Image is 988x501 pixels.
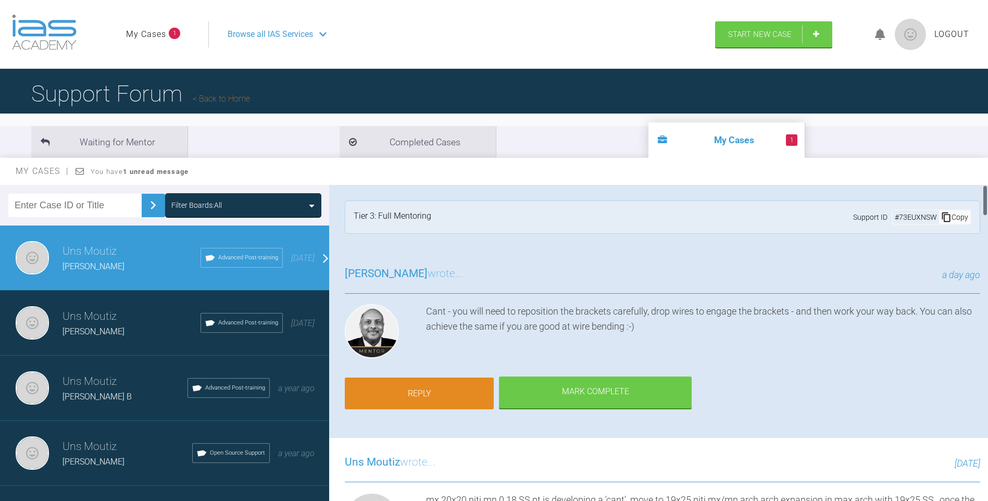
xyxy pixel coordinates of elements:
div: Filter Boards: All [171,199,222,211]
img: logo-light.3e3ef733.png [12,15,77,50]
span: [DATE] [291,318,315,328]
div: Tier 3: Full Mentoring [354,209,431,225]
h3: Uns Moutiz [62,373,187,391]
h3: Uns Moutiz [62,243,201,260]
a: Start New Case [715,21,832,47]
img: profile.png [895,19,926,50]
div: Copy [939,210,970,224]
span: 1 [169,28,180,39]
span: [PERSON_NAME] [62,327,124,336]
h3: Uns Moutiz [62,438,192,456]
span: [PERSON_NAME] [345,267,428,280]
span: [PERSON_NAME] [62,457,124,467]
span: Advanced Post-training [218,318,278,328]
span: Open Source Support [210,448,265,458]
img: Utpalendu Bose [345,304,399,358]
span: My Cases [16,166,69,176]
div: Mark Complete [499,377,692,409]
li: Completed Cases [340,126,496,158]
span: [DATE] [955,458,980,469]
span: a year ago [278,383,315,393]
input: Enter Case ID or Title [8,194,142,217]
span: Advanced Post-training [205,383,265,393]
span: 1 [786,134,797,146]
span: You have [91,168,189,176]
span: a year ago [278,448,315,458]
div: Cant - you will need to reposition the brackets carefully, drop wires to engage the brackets - an... [426,304,980,362]
span: Uns Moutiz [345,456,400,468]
h3: wrote... [345,265,463,283]
div: # 73EUXNSW [893,211,939,223]
img: Uns Moutiz [16,436,49,470]
h1: Support Forum [31,76,250,112]
span: [PERSON_NAME] [62,261,124,271]
h3: wrote... [345,454,435,471]
img: chevronRight.28bd32b0.svg [145,197,161,214]
h3: Uns Moutiz [62,308,201,325]
span: [PERSON_NAME] B [62,392,132,402]
span: Support ID [853,211,887,223]
li: Waiting for Mentor [31,126,187,158]
img: Uns Moutiz [16,371,49,405]
img: Uns Moutiz [16,241,49,274]
a: Logout [934,28,969,41]
span: Start New Case [728,30,792,39]
a: Back to Home [193,94,250,104]
img: Uns Moutiz [16,306,49,340]
strong: 1 unread message [123,168,189,176]
span: Browse all IAS Services [228,28,313,41]
span: a day ago [942,269,980,280]
span: [DATE] [291,253,315,263]
a: Reply [345,378,494,410]
span: Advanced Post-training [218,253,278,262]
a: My Cases [126,28,166,41]
li: My Cases [648,122,805,158]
